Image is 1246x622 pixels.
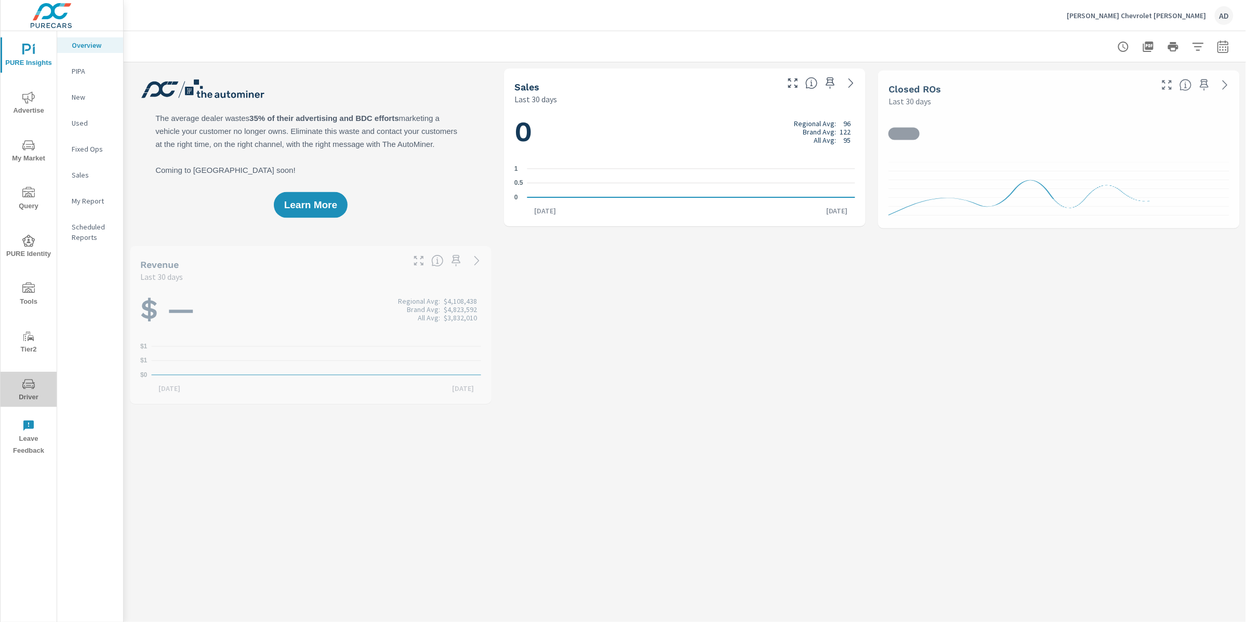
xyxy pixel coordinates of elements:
[514,82,539,92] h5: Sales
[819,206,855,216] p: [DATE]
[57,63,123,79] div: PIPA
[57,115,123,131] div: Used
[448,252,465,269] span: Save this to your personalized report
[140,343,148,350] text: $1
[889,95,931,107] p: Last 30 days
[1196,77,1213,93] span: Save this to your personalized report
[72,144,115,154] p: Fixed Ops
[57,141,123,157] div: Fixed Ops
[1138,36,1159,57] button: "Export Report to PDF"
[152,383,188,394] p: [DATE]
[814,136,836,144] p: All Avg:
[4,378,54,403] span: Driver
[444,305,477,314] p: $4,823,592
[1159,77,1175,93] button: Make Fullscreen
[1,31,57,461] div: nav menu
[57,219,123,245] div: Scheduled Reports
[410,252,427,269] button: Make Fullscreen
[72,222,115,242] p: Scheduled Reports
[4,330,54,356] span: Tier2
[803,128,836,136] p: Brand Avg:
[1163,36,1184,57] button: Print Report
[57,89,123,105] div: New
[57,193,123,209] div: My Report
[514,93,557,105] p: Last 30 days
[785,75,801,91] button: Make Fullscreen
[72,118,115,128] p: Used
[4,282,54,308] span: Tools
[822,75,839,91] span: Save this to your personalized report
[805,77,818,89] span: Number of vehicles sold by the dealership over the selected date range. [Source: This data is sou...
[72,92,115,102] p: New
[445,383,481,394] p: [DATE]
[140,292,481,327] h1: $ —
[843,75,859,91] a: See more details in report
[514,165,518,172] text: 1
[794,119,836,128] p: Regional Avg:
[4,91,54,117] span: Advertise
[1179,79,1192,91] span: Number of Repair Orders Closed by the selected dealership group over the selected time range. [So...
[4,235,54,260] span: PURE Identity
[140,259,179,270] h5: Revenue
[140,357,148,364] text: $1
[57,37,123,53] div: Overview
[4,420,54,457] span: Leave Feedback
[4,44,54,69] span: PURE Insights
[527,206,564,216] p: [DATE]
[844,136,851,144] p: 95
[1217,77,1234,93] a: See more details in report
[418,314,440,322] p: All Avg:
[72,66,115,76] p: PIPA
[1188,36,1209,57] button: Apply Filters
[514,114,855,150] h1: 0
[407,305,440,314] p: Brand Avg:
[140,271,183,283] p: Last 30 days
[431,254,444,267] span: Total sales revenue over the selected date range. [Source: This data is sourced from the dealer’s...
[514,180,523,187] text: 0.5
[72,170,115,180] p: Sales
[72,196,115,206] p: My Report
[1213,36,1234,57] button: Select Date Range
[444,314,477,322] p: $3,832,010
[72,40,115,50] p: Overview
[514,194,518,201] text: 0
[889,84,941,94] h5: Closed ROs
[398,297,440,305] p: Regional Avg:
[57,167,123,183] div: Sales
[140,371,148,378] text: $0
[284,200,337,210] span: Learn More
[4,187,54,212] span: Query
[844,119,851,128] p: 96
[1067,11,1207,20] p: [PERSON_NAME] Chevrolet [PERSON_NAME]
[840,128,851,136] p: 122
[274,192,348,218] button: Learn More
[1215,6,1234,25] div: AD
[469,252,485,269] a: See more details in report
[4,139,54,165] span: My Market
[444,297,477,305] p: $4,108,438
